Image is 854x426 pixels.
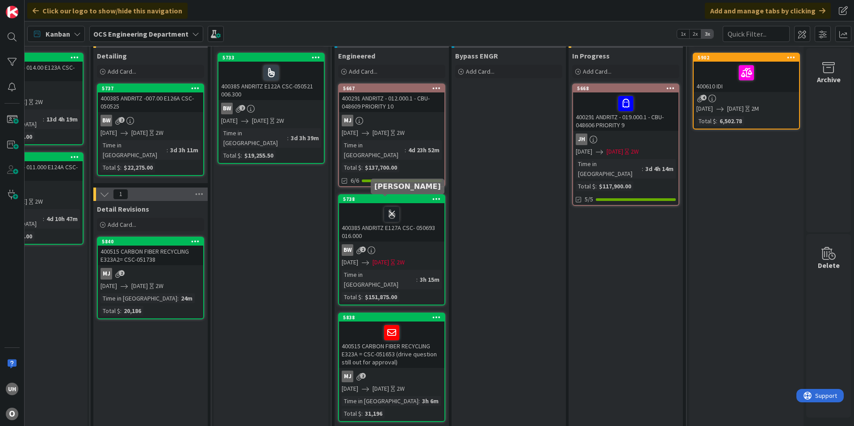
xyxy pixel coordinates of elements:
[576,134,587,145] div: JH
[343,85,444,92] div: 5667
[351,176,359,185] span: 6/6
[693,53,800,129] a: 5902400610 IDI[DATE][DATE]2MTotal $:6,502.78
[373,128,389,138] span: [DATE]
[338,51,375,60] span: Engineered
[102,85,203,92] div: 5737
[363,292,399,302] div: $151,875.00
[97,205,149,213] span: Detail Revisions
[573,92,678,131] div: 400291 ANDRITZ - 019.000.1 - CBU-048606 PRIORITY 9
[631,147,639,156] div: 2W
[98,238,203,246] div: 5840
[338,194,445,305] a: 5738400385 ANDRITZ E127A CSC- 050693 016.000BW[DATE][DATE]2WTime in [GEOGRAPHIC_DATA]:3h 15mTotal...
[35,97,43,107] div: 2W
[585,195,593,204] span: 5/5
[342,270,416,289] div: Time in [GEOGRAPHIC_DATA]
[363,163,399,172] div: $137,700.00
[583,67,611,75] span: Add Card...
[573,84,678,92] div: 5668
[6,383,18,395] div: uh
[177,293,179,303] span: :
[696,116,716,126] div: Total $
[694,54,799,62] div: 5902
[343,196,444,202] div: 5738
[694,62,799,92] div: 400610 IDI
[727,104,744,113] span: [DATE]
[121,306,143,316] div: 20,186
[218,54,324,62] div: 5733
[406,145,442,155] div: 4d 23h 52m
[397,258,405,267] div: 2W
[108,221,136,229] span: Add Card...
[338,313,445,422] a: 5838400515 CARBON FIBER RECYCLING E323A = CSC-051653 (drive question still out for approval)MJ[DA...
[339,195,444,242] div: 5738400385 ANDRITZ E127A CSC- 050693 016.000
[287,133,289,143] span: :
[218,54,324,100] div: 5733400385 ANDRITZ E122A CSC-050521 006.300
[98,92,203,112] div: 400385 ANDRITZ -007.00 E126A CSC-050525
[100,128,117,138] span: [DATE]
[44,214,80,224] div: 4d 10h 47m
[46,29,70,39] span: Kanban
[573,84,678,131] div: 5668400291 ANDRITZ - 019.000.1 - CBU-048606 PRIORITY 9
[343,314,444,321] div: 5838
[338,84,445,187] a: 5667400291 ANDRITZ - 012.000.1 - CBU-048609 PRIORITY 10MJ[DATE][DATE]2WTime in [GEOGRAPHIC_DATA]:...
[363,409,385,418] div: 31,196
[43,114,44,124] span: :
[218,53,325,164] a: 5733400385 ANDRITZ E122A CSC-050521 006.300BW[DATE][DATE]2WTime in [GEOGRAPHIC_DATA]:3d 3h 39mTot...
[677,29,689,38] span: 1x
[643,164,676,174] div: 3d 4h 14m
[405,145,406,155] span: :
[716,116,717,126] span: :
[6,6,18,18] img: Visit kanbanzone.com
[607,147,623,156] span: [DATE]
[102,238,203,245] div: 5840
[168,145,201,155] div: 3d 3h 11m
[100,163,120,172] div: Total $
[100,140,167,160] div: Time in [GEOGRAPHIC_DATA]
[252,116,268,125] span: [DATE]
[572,84,679,206] a: 5668400291 ANDRITZ - 019.000.1 - CBU-048606 PRIORITY 9JH[DATE][DATE]2WTime in [GEOGRAPHIC_DATA]:3...
[100,306,120,316] div: Total $
[694,54,799,92] div: 5902400610 IDI
[43,214,44,224] span: :
[221,128,287,148] div: Time in [GEOGRAPHIC_DATA]
[360,373,366,379] span: 2
[121,163,155,172] div: $22,275.00
[221,150,241,160] div: Total $
[597,181,633,191] div: $117,900.00
[339,322,444,368] div: 400515 CARBON FIBER RECYCLING E323A = CSC-051653 (drive question still out for approval)
[155,128,163,138] div: 2W
[98,115,203,126] div: BW
[576,181,595,191] div: Total $
[373,258,389,267] span: [DATE]
[455,51,498,60] span: Bypass ENGR
[339,371,444,382] div: MJ
[361,163,363,172] span: :
[361,292,363,302] span: :
[573,134,678,145] div: JH
[420,396,441,406] div: 3h 6m
[342,384,358,393] span: [DATE]
[576,159,642,179] div: Time in [GEOGRAPHIC_DATA]
[466,67,494,75] span: Add Card...
[374,182,441,191] h5: [PERSON_NAME]
[289,133,321,143] div: 3d 3h 39m
[100,268,112,280] div: MJ
[98,84,203,92] div: 5737
[97,237,204,319] a: 5840400515 CARBON FIBER RECYCLING E323A2= CSC-051738MJ[DATE][DATE]2WTime in [GEOGRAPHIC_DATA]:24m...
[642,164,643,174] span: :
[221,116,238,125] span: [DATE]
[119,117,125,123] span: 2
[339,313,444,322] div: 5838
[373,384,389,393] span: [DATE]
[701,29,713,38] span: 3x
[397,384,405,393] div: 2W
[131,128,148,138] span: [DATE]
[155,281,163,291] div: 2W
[339,203,444,242] div: 400385 ANDRITZ E127A CSC- 050693 016.000
[342,396,419,406] div: Time in [GEOGRAPHIC_DATA]
[342,128,358,138] span: [DATE]
[342,409,361,418] div: Total $
[120,163,121,172] span: :
[44,114,80,124] div: 13d 4h 19m
[179,293,195,303] div: 24m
